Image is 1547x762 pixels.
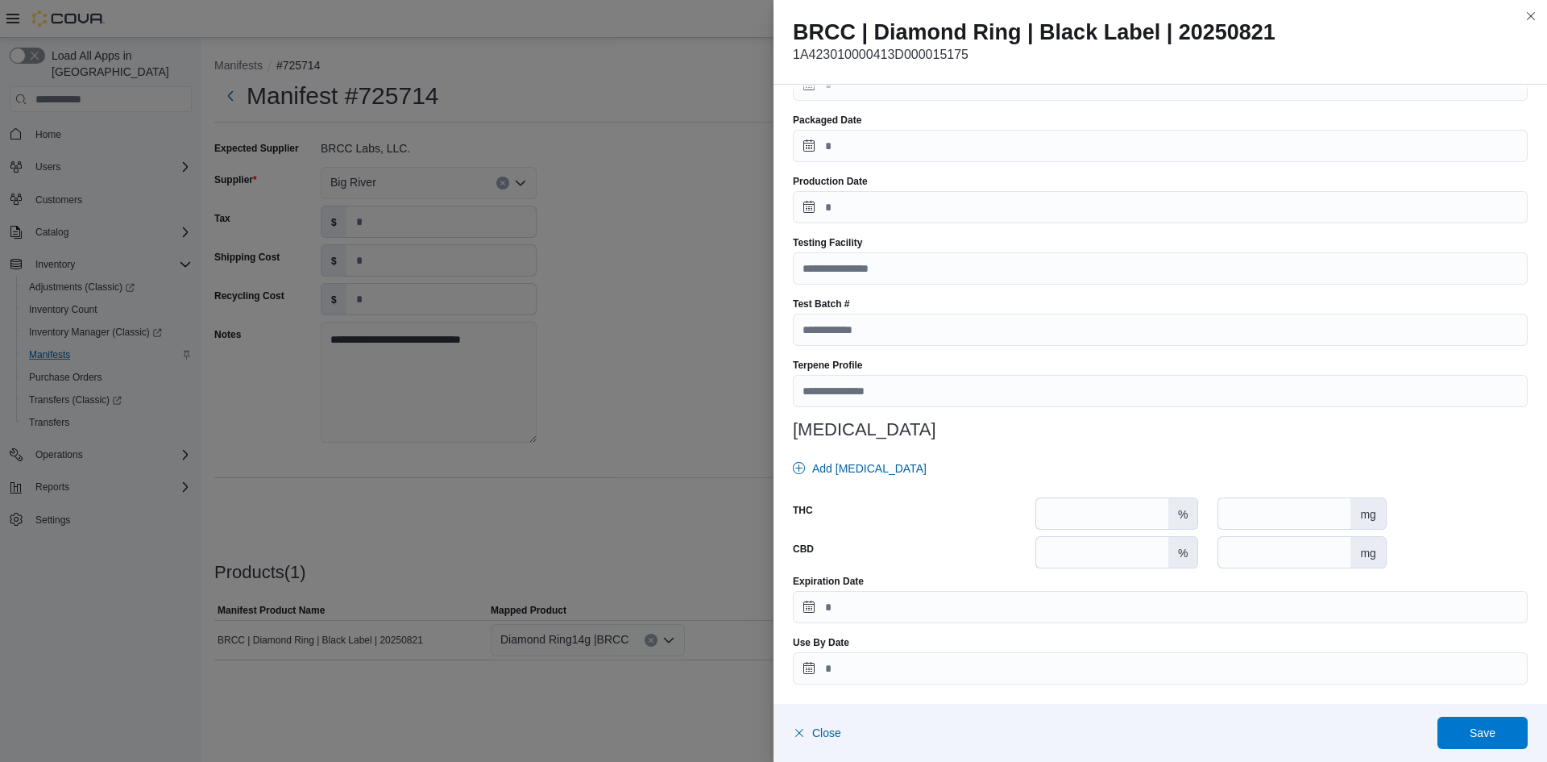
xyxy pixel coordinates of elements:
[793,298,849,310] label: Test Batch #
[793,236,862,249] label: Testing Facility
[793,114,861,127] label: Packaged Date
[1521,6,1541,26] button: Close this dialog
[1470,725,1495,741] span: Save
[786,452,933,485] button: Add [MEDICAL_DATA]
[1350,498,1385,529] div: mg
[793,543,814,556] label: CBD
[1168,498,1197,529] div: %
[793,420,1528,439] h3: [MEDICAL_DATA]
[1437,717,1528,749] button: Save
[1350,537,1385,568] div: mg
[793,636,849,649] label: Use By Date
[1168,537,1197,568] div: %
[793,175,868,188] label: Production Date
[793,717,841,749] button: Close
[793,359,862,372] label: Terpene Profile
[793,19,1528,45] h2: BRCC | Diamond Ring | Black Label | 20250821
[812,725,841,741] span: Close
[812,460,927,477] span: Add [MEDICAL_DATA]
[793,591,1528,623] input: Press the down key to open a popover containing a calendar.
[793,504,813,517] label: THC
[793,575,864,588] label: Expiration Date
[793,45,1528,65] p: 1A423010000413D000015175
[793,69,1528,101] input: Press the down key to open a popover containing a calendar.
[793,130,1528,162] input: Press the down key to open a popover containing a calendar.
[793,191,1528,223] input: Press the down key to open a popover containing a calendar.
[793,652,1528,685] input: Press the down key to open a popover containing a calendar.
